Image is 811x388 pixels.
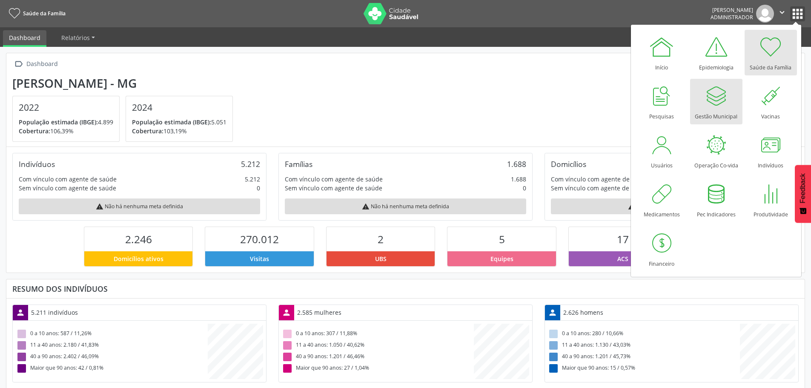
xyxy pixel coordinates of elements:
div: 11 a 40 anos: 1.050 / 40,62% [282,340,474,351]
div: 0 [257,184,260,193]
div: Maior que 90 anos: 27 / 1,04% [282,363,474,374]
div: Sem vínculo com agente de saúde [285,184,382,193]
span: Visitas [250,254,269,263]
span: 17 [617,232,629,246]
div: Não há nenhuma meta definida [551,198,792,214]
span: 2 [378,232,384,246]
a: Pec Indicadores [690,177,742,222]
i:  [12,58,25,70]
div: Com vínculo com agente de saúde [551,175,649,184]
span: Feedback [799,173,807,203]
span: Cobertura: [19,127,50,135]
div: 40 a 90 anos: 2.402 / 46,09% [16,351,208,363]
div: Com vínculo com agente de saúde [19,175,117,184]
div: 0 a 10 anos: 587 / 11,26% [16,328,208,340]
div: 1.688 [511,175,526,184]
span: UBS [375,254,387,263]
div: 40 a 90 anos: 1.201 / 45,73% [548,351,740,363]
p: 103,19% [132,126,226,135]
a: Medicamentos [636,177,688,222]
a: Relatórios [55,30,101,45]
button: Feedback - Mostrar pesquisa [795,165,811,223]
div: 5.211 indivíduos [28,305,81,320]
div: Dashboard [25,58,59,70]
a: Dashboard [3,30,46,47]
div: Sem vínculo com agente de saúde [551,184,648,193]
a: Indivíduos [745,128,797,173]
div: Maior que 90 anos: 15 / 0,57% [548,363,740,374]
a: Pesquisas [636,79,688,124]
div: 2.626 homens [560,305,606,320]
span: 2.246 [125,232,152,246]
div: [PERSON_NAME] - MG [12,76,239,90]
img: img [756,5,774,23]
a: Início [636,30,688,75]
div: Não há nenhuma meta definida [19,198,260,214]
a: Usuários [636,128,688,173]
div: Sem vínculo com agente de saúde [19,184,116,193]
div: 5.212 [245,175,260,184]
p: 5.051 [132,118,226,126]
div: 0 a 10 anos: 307 / 11,88% [282,328,474,340]
span: Cobertura: [132,127,163,135]
div: 5.212 [241,159,260,169]
i: person [548,308,557,317]
span: Equipes [490,254,513,263]
a: Produtividade [745,177,797,222]
i: warning [628,203,636,210]
div: Famílias [285,159,312,169]
a: Epidemiologia [690,30,742,75]
a: Operação Co-vida [690,128,742,173]
span: População estimada (IBGE): [19,118,98,126]
span: População estimada (IBGE): [132,118,211,126]
button:  [774,5,790,23]
div: Indivíduos [19,159,55,169]
h4: 2024 [132,102,226,113]
a:  Dashboard [12,58,59,70]
button: apps [790,6,805,21]
span: Administrador [711,14,753,21]
p: 4.899 [19,118,113,126]
span: 5 [499,232,505,246]
i:  [777,8,787,17]
div: 40 a 90 anos: 1.201 / 46,46% [282,351,474,363]
i: person [16,308,25,317]
span: Relatórios [61,34,90,42]
div: Resumo dos indivíduos [12,284,799,293]
div: Maior que 90 anos: 42 / 0,81% [16,363,208,374]
a: Saúde da Família [745,30,797,75]
div: 11 a 40 anos: 2.180 / 41,83% [16,340,208,351]
a: Saúde da Família [6,6,66,20]
div: 2.585 mulheres [294,305,344,320]
div: Não há nenhuma meta definida [285,198,526,214]
div: [PERSON_NAME] [711,6,753,14]
div: 0 a 10 anos: 280 / 10,66% [548,328,740,340]
div: 1.688 [507,159,526,169]
div: 0 [523,184,526,193]
i: person [282,308,291,317]
div: Domicílios [551,159,586,169]
div: Com vínculo com agente de saúde [285,175,383,184]
h4: 2022 [19,102,113,113]
a: Vacinas [745,79,797,124]
i: warning [362,203,370,210]
div: 11 a 40 anos: 1.130 / 43,03% [548,340,740,351]
span: Saúde da Família [23,10,66,17]
p: 106,39% [19,126,113,135]
i: warning [96,203,103,210]
span: Domicílios ativos [114,254,163,263]
a: Financeiro [636,226,688,272]
span: ACS [617,254,628,263]
a: Gestão Municipal [690,79,742,124]
span: 270.012 [240,232,279,246]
